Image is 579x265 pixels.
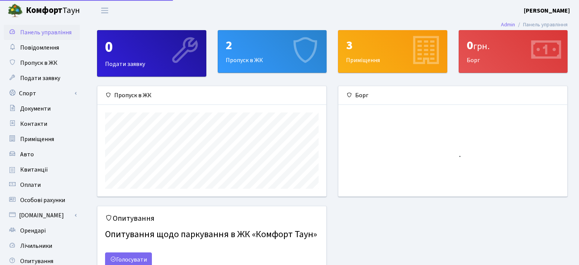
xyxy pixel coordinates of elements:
span: Панель управління [20,28,72,37]
div: 2 [226,38,319,53]
a: Авто [4,147,80,162]
span: Повідомлення [20,43,59,52]
span: Пропуск в ЖК [20,59,57,67]
a: Особові рахунки [4,193,80,208]
h5: Опитування [105,214,319,223]
a: Приміщення [4,132,80,147]
a: Контакти [4,116,80,132]
a: 0Подати заявку [97,30,206,77]
span: грн. [473,40,490,53]
a: [DOMAIN_NAME] [4,208,80,223]
a: Документи [4,101,80,116]
div: 3 [346,38,439,53]
a: Лічильники [4,238,80,254]
span: Лічильники [20,242,52,250]
span: Авто [20,150,34,159]
div: Приміщення [338,31,447,72]
b: Комфорт [26,4,62,16]
div: Пропуск в ЖК [97,86,326,105]
h4: Опитування щодо паркування в ЖК «Комфорт Таун» [105,226,319,243]
a: Панель управління [4,25,80,40]
nav: breadcrumb [490,17,579,33]
span: Особові рахунки [20,196,65,204]
span: Контакти [20,120,47,128]
div: Борг [338,86,567,105]
a: Спорт [4,86,80,101]
span: Подати заявку [20,74,60,82]
div: 0 [105,38,198,56]
a: Оплати [4,177,80,193]
span: Таун [26,4,80,17]
a: Орендарі [4,223,80,238]
div: 0 [467,38,560,53]
li: Панель управління [515,21,568,29]
span: Квитанції [20,165,48,174]
span: Документи [20,104,51,113]
span: Приміщення [20,135,54,143]
a: Повідомлення [4,40,80,55]
div: Подати заявку [97,31,206,76]
div: Пропуск в ЖК [218,31,327,72]
img: logo.png [8,3,23,18]
button: Переключити навігацію [95,4,114,17]
a: Пропуск в ЖК [4,55,80,71]
a: 3Приміщення [338,30,447,73]
span: Орендарі [20,226,46,235]
a: Admin [501,21,515,29]
div: Борг [459,31,568,72]
a: Квитанції [4,162,80,177]
span: Оплати [20,181,41,189]
a: 2Пропуск в ЖК [218,30,327,73]
a: [PERSON_NAME] [524,6,570,15]
a: Подати заявку [4,71,80,86]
